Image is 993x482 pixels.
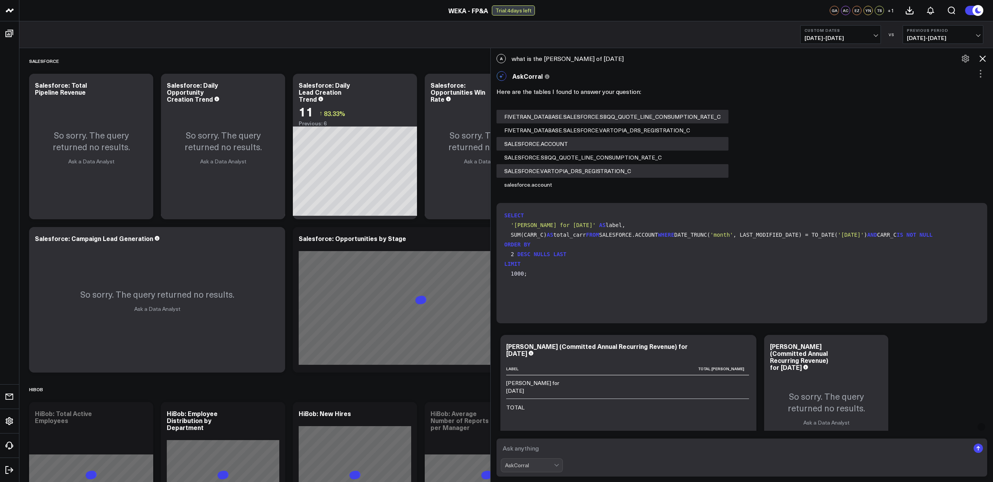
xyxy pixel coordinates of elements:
span: WHERE [658,232,674,238]
span: NULL [920,232,933,238]
div: [PERSON_NAME] (Committed Annual Recurring Revenue) for [DATE] [506,342,688,357]
div: HiBob: New Hires [299,409,351,418]
p: So sorry. The query returned no results. [432,129,541,153]
span: + 1 [887,8,894,13]
a: Ask a Data Analyst [68,158,114,165]
div: HiBob: Average Number of Reports per Manager [431,409,489,432]
button: Previous Period[DATE]-[DATE] [903,25,983,44]
a: Ask a Data Analyst [200,158,246,165]
span: NOT [907,232,916,238]
div: Salesforce: Opportunities by Stage [299,234,406,243]
div: 11 [299,104,313,118]
span: '[DATE]' [838,232,864,238]
div: AskCorral [505,462,554,468]
div: Previous: 6 [299,120,411,127]
p: So sorry. The query returned no results. [80,288,234,300]
span: ↑ [319,108,322,118]
span: ORDER [504,241,521,248]
span: 1000 [511,270,524,277]
div: [PERSON_NAME] (Committed Annual Recurring Revenue) for [DATE] [770,342,828,371]
span: [DATE] - [DATE] [804,35,877,41]
span: AND [867,232,877,238]
span: AskCorral [512,72,543,80]
span: 2 [511,251,514,257]
span: LIMIT [504,261,521,267]
th: Total [PERSON_NAME] [584,362,749,375]
p: Here are the tables I found to answer your question: [496,87,987,96]
a: WEKA - FP&A [448,6,488,15]
div: FIVETRAN_DATABASE.SALESFORCE.SBQQ_QUOTE_LINE_CONSUMPTION_RATE_C [496,110,728,123]
div: HiBob: Employee Distribution by Department [167,409,218,432]
div: salesforce.account [496,178,728,191]
div: SALESFORCE.ACCOUNT [496,137,728,151]
div: EZ [852,6,862,15]
a: Ask a Data Analyst [803,419,849,426]
button: Custom Dates[DATE]-[DATE] [800,25,881,44]
div: VS [885,32,899,37]
span: SELECT [504,212,524,218]
div: Salesforce: Opportunities Win Rate [431,81,485,103]
span: DESC [517,251,531,257]
div: Salesforce: Total Pipeline Revenue [35,81,87,96]
div: Trial: 4 days left [492,5,535,16]
span: A [496,54,506,63]
div: what is the [PERSON_NAME] of [DATE] [491,50,993,67]
div: GA [830,6,839,15]
div: HIBOB [29,380,43,398]
div: [PERSON_NAME] for [DATE] [506,379,577,395]
p: So sorry. The query returned no results. [169,129,277,153]
span: FROM [586,232,599,238]
th: Label [506,362,584,375]
div: SALESFORCE.SBQQ_QUOTE_LINE_CONSUMPTION_RATE_C [496,151,728,164]
div: HiBob: Total Active Employees [35,409,92,425]
span: [DATE] - [DATE] [907,35,979,41]
b: Custom Dates [804,28,877,33]
div: AC [841,6,850,15]
div: Salesforce [29,52,59,70]
div: FIVETRAN_DATABASE.SALESFORCE.VARTOPIA_DRS_REGISTRATION_C [496,123,728,137]
div: Salesforce: Daily Opportunity Creation Trend [167,81,218,103]
div: YN [863,6,873,15]
div: TOTAL [506,404,524,411]
span: 83.33% [324,109,345,118]
span: IS [897,232,903,238]
span: AS [599,222,605,228]
div: TS [875,6,884,15]
div: Salesforce: Campaign Lead Generation [35,234,153,243]
span: BY [524,241,531,248]
p: So sorry. The query returned no results. [37,129,145,153]
span: '[PERSON_NAME] for [DATE]' [511,222,596,228]
b: Previous Period [907,28,979,33]
button: +1 [886,6,895,15]
div: Salesforce: Daily Lead Creation Trend [299,81,350,103]
div: SALESFORCE.VARTOPIA_DRS_REGISTRATION_C [496,164,728,178]
span: NULLS LAST [534,251,566,257]
a: Ask a Data Analyst [134,305,180,312]
code: label, SUM(CARR_C) total_carr SALESFORCE.ACCOUNT DATE_TRUNC( , LAST_MODIFIED_DATE) = TO_DATE( ) C... [504,211,983,279]
p: So sorry. The query returned no results. [772,390,881,414]
span: 'month' [710,232,733,238]
span: AS [547,232,554,238]
a: Ask a Data Analyst [464,158,510,165]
